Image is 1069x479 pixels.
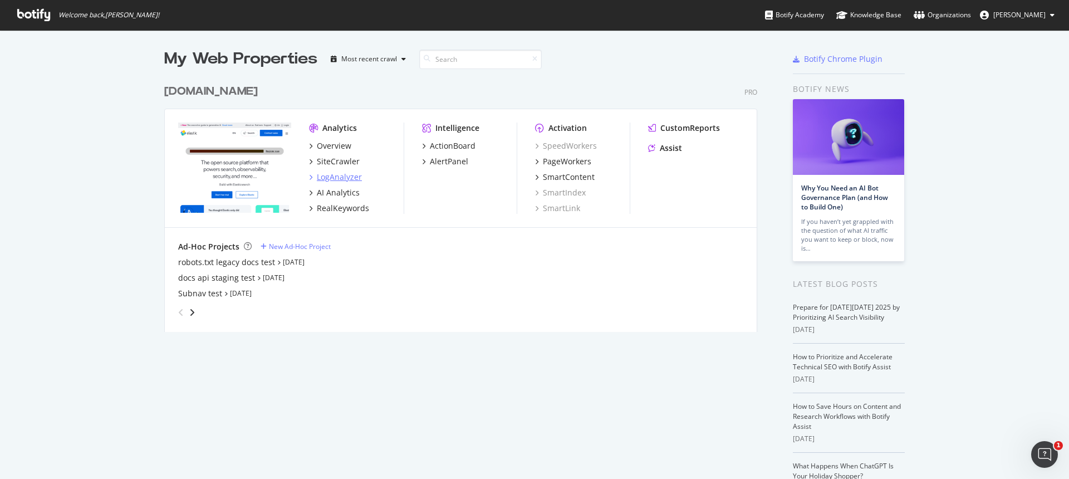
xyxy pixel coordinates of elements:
[164,84,262,100] a: [DOMAIN_NAME]
[178,288,222,299] a: Subnav test
[317,172,362,183] div: LogAnalyzer
[317,203,369,214] div: RealKeywords
[793,83,905,95] div: Botify news
[309,187,360,198] a: AI Analytics
[230,289,252,298] a: [DATE]
[178,257,275,268] a: robots.txt legacy docs test
[164,84,258,100] div: [DOMAIN_NAME]
[1031,441,1058,468] iframe: Intercom live chat
[971,6,1063,24] button: [PERSON_NAME]
[1054,441,1063,450] span: 1
[793,434,905,444] div: [DATE]
[341,56,397,62] div: Most recent crawl
[793,402,901,431] a: How to Save Hours on Content and Research Workflows with Botify Assist
[793,278,905,290] div: Latest Blog Posts
[419,50,542,69] input: Search
[535,156,591,167] a: PageWorkers
[793,302,900,322] a: Prepare for [DATE][DATE] 2025 by Prioritizing AI Search Visibility
[793,325,905,335] div: [DATE]
[317,156,360,167] div: SiteCrawler
[660,143,682,154] div: Assist
[430,156,468,167] div: AlertPanel
[309,156,360,167] a: SiteCrawler
[261,242,331,251] a: New Ad-Hoc Project
[422,156,468,167] a: AlertPanel
[178,272,255,284] a: docs api staging test
[317,187,360,198] div: AI Analytics
[660,123,720,134] div: CustomReports
[793,53,882,65] a: Botify Chrome Plugin
[178,123,291,213] img: elastic.co
[801,217,896,253] div: If you haven’t yet grappled with the question of what AI traffic you want to keep or block, now is…
[309,203,369,214] a: RealKeywords
[543,156,591,167] div: PageWorkers
[793,99,904,175] img: Why You Need an AI Bot Governance Plan (and How to Build One)
[164,70,766,332] div: grid
[269,242,331,251] div: New Ad-Hoc Project
[322,123,357,134] div: Analytics
[535,187,586,198] a: SmartIndex
[744,87,757,97] div: Pro
[174,304,188,321] div: angle-left
[804,53,882,65] div: Botify Chrome Plugin
[164,48,317,70] div: My Web Properties
[283,257,305,267] a: [DATE]
[435,123,479,134] div: Intelligence
[263,273,285,282] a: [DATE]
[58,11,159,19] span: Welcome back, [PERSON_NAME] !
[993,10,1046,19] span: Celia García-Gutiérrez
[765,9,824,21] div: Botify Academy
[648,143,682,154] a: Assist
[178,241,239,252] div: Ad-Hoc Projects
[543,172,595,183] div: SmartContent
[430,140,475,151] div: ActionBoard
[309,172,362,183] a: LogAnalyzer
[648,123,720,134] a: CustomReports
[422,140,475,151] a: ActionBoard
[535,172,595,183] a: SmartContent
[188,307,196,318] div: angle-right
[548,123,587,134] div: Activation
[801,183,888,212] a: Why You Need an AI Bot Governance Plan (and How to Build One)
[535,203,580,214] a: SmartLink
[836,9,901,21] div: Knowledge Base
[914,9,971,21] div: Organizations
[793,352,893,372] a: How to Prioritize and Accelerate Technical SEO with Botify Assist
[317,140,351,151] div: Overview
[793,374,905,384] div: [DATE]
[535,140,597,151] a: SpeedWorkers
[309,140,351,151] a: Overview
[326,50,410,68] button: Most recent crawl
